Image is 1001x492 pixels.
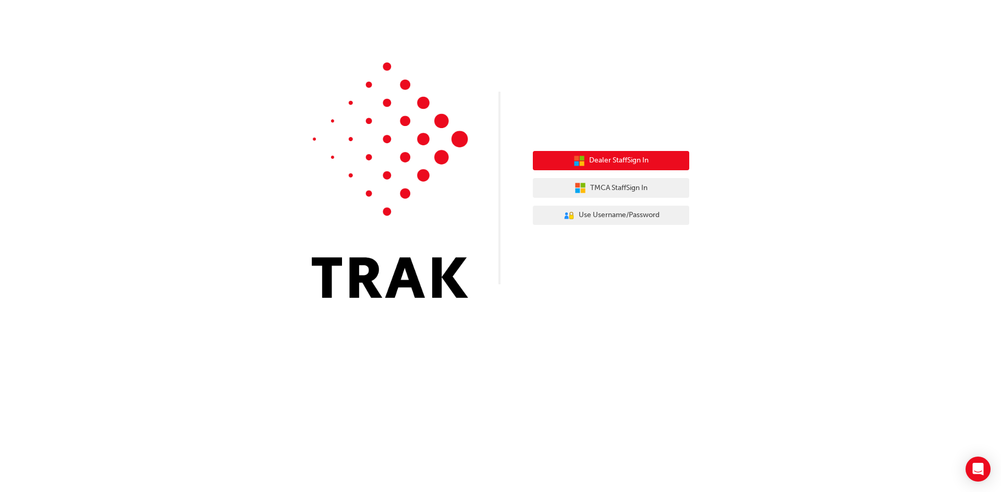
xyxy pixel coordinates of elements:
[533,206,689,225] button: Use Username/Password
[533,178,689,198] button: TMCA StaffSign In
[589,155,649,167] span: Dealer Staff Sign In
[579,209,660,221] span: Use Username/Password
[533,151,689,171] button: Dealer StaffSign In
[590,182,648,194] span: TMCA Staff Sign In
[312,62,468,298] img: Trak
[966,457,991,482] div: Open Intercom Messenger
